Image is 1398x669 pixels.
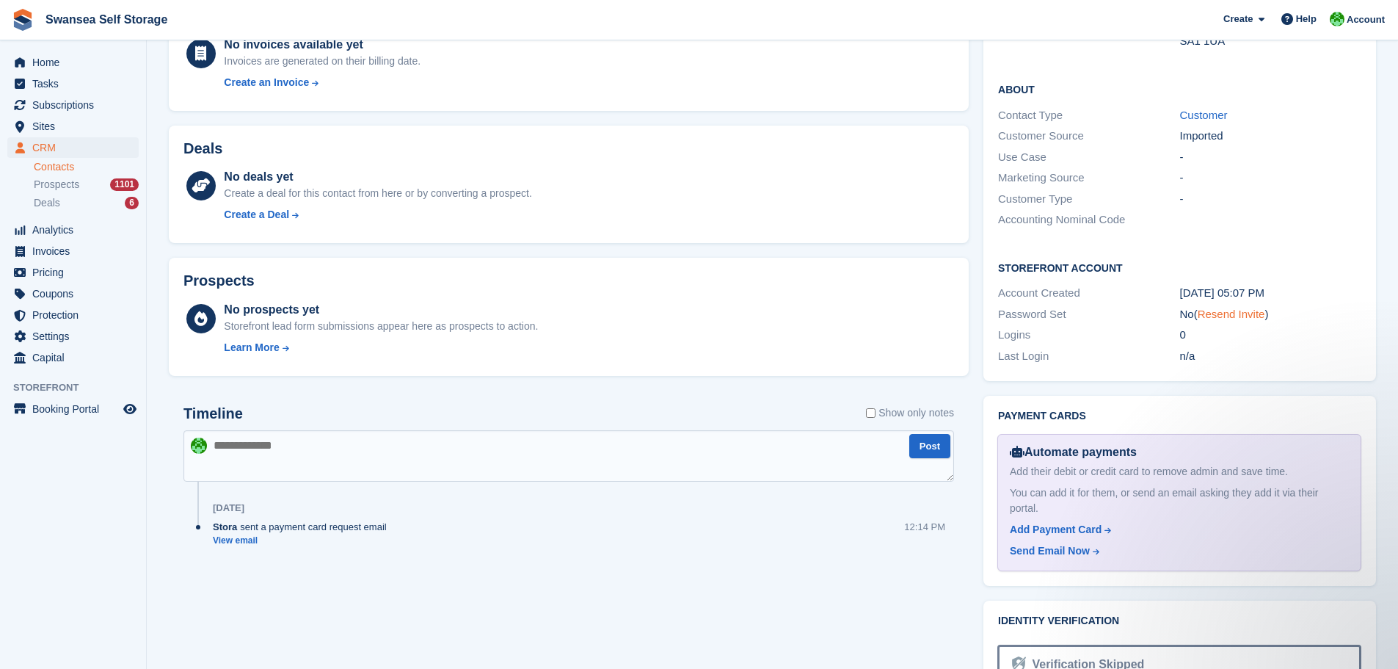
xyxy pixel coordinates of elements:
span: ( ) [1194,308,1269,320]
a: Preview store [121,400,139,418]
h2: Payment cards [998,411,1361,422]
div: Account Created [998,285,1179,302]
span: Deals [34,196,60,210]
div: No [1180,306,1361,323]
h2: About [998,82,1361,96]
h2: Identity verification [998,615,1361,627]
div: 0 [1180,327,1361,344]
a: menu [7,220,139,240]
a: menu [7,305,139,325]
span: Sites [32,116,120,137]
a: menu [7,95,139,115]
div: No prospects yet [224,301,538,319]
a: menu [7,283,139,304]
label: Show only notes [866,405,954,421]
a: Learn More [224,340,538,355]
h2: Timeline [183,405,243,422]
img: stora-icon-8386f47178a22dfd0bd8f6a31ec36ba5ce8667c1dd55bd0f319d3a0aa187defe.svg [12,9,34,31]
a: Prospects 1101 [34,177,139,192]
div: Automate payments [1010,444,1349,461]
h2: Prospects [183,272,255,289]
span: Analytics [32,220,120,240]
a: menu [7,326,139,347]
div: 12:14 PM [904,520,945,534]
div: No invoices available yet [224,36,421,54]
a: View email [213,535,394,547]
span: Settings [32,326,120,347]
div: Learn More [224,340,279,355]
img: Andrew Robbins [191,438,207,454]
div: You can add it for them, or send an email asking they add it via their portal. [1010,485,1349,516]
div: sent a payment card request email [213,520,394,534]
div: Password Set [998,306,1179,323]
div: Accounting Nominal Code [998,211,1179,228]
div: Create a deal for this contact from here or by converting a prospect. [224,186,531,201]
div: No deals yet [224,168,531,186]
div: Imported [1180,128,1361,145]
span: Tasks [32,73,120,94]
div: Contact Type [998,107,1179,124]
span: Pricing [32,262,120,283]
a: menu [7,241,139,261]
div: [DATE] [213,502,244,514]
a: Create an Invoice [224,75,421,90]
a: Resend Invite [1198,308,1265,320]
button: Post [909,434,950,458]
input: Show only notes [866,405,875,421]
span: Help [1296,12,1317,26]
span: Home [32,52,120,73]
a: menu [7,137,139,158]
div: Add Payment Card [1010,522,1102,538]
a: menu [7,116,139,137]
div: - [1180,191,1361,208]
div: Last Login [998,348,1179,365]
div: 6 [125,197,139,209]
a: Deals 6 [34,195,139,211]
a: menu [7,347,139,368]
div: Storefront lead form submissions appear here as prospects to action. [224,319,538,334]
a: menu [7,399,139,419]
span: CRM [32,137,120,158]
div: 1101 [110,178,139,191]
div: Use Case [998,149,1179,166]
span: Protection [32,305,120,325]
a: Customer [1180,109,1228,121]
div: Logins [998,327,1179,344]
div: Send Email Now [1010,543,1090,559]
span: Subscriptions [32,95,120,115]
div: - [1180,149,1361,166]
a: menu [7,52,139,73]
span: Prospects [34,178,79,192]
div: n/a [1180,348,1361,365]
span: Stora [213,520,237,534]
a: Contacts [34,160,139,174]
div: SA1 1UA [1180,33,1361,50]
div: Marketing Source [998,170,1179,187]
div: Invoices are generated on their billing date. [224,54,421,69]
span: Account [1347,12,1385,27]
h2: Deals [183,140,222,157]
img: Andrew Robbins [1330,12,1344,26]
span: Coupons [32,283,120,304]
span: Invoices [32,241,120,261]
span: Storefront [13,380,146,395]
div: Add their debit or credit card to remove admin and save time. [1010,464,1349,480]
span: Create [1223,12,1253,26]
span: Booking Portal [32,399,120,419]
h2: Storefront Account [998,260,1361,275]
a: Add Payment Card [1010,522,1343,538]
div: Customer Type [998,191,1179,208]
a: Swansea Self Storage [40,7,173,32]
div: Customer Source [998,128,1179,145]
div: - [1180,170,1361,187]
div: Create a Deal [224,207,289,223]
a: Create a Deal [224,207,531,223]
a: menu [7,73,139,94]
span: Capital [32,347,120,368]
div: Create an Invoice [224,75,309,90]
div: [DATE] 05:07 PM [1180,285,1361,302]
a: menu [7,262,139,283]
